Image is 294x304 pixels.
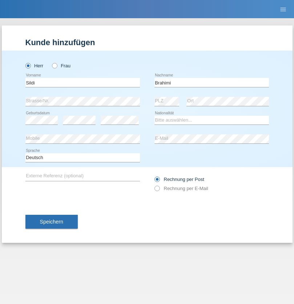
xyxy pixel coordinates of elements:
h1: Kunde hinzufügen [25,38,269,47]
label: Frau [52,63,71,68]
a: menu [276,7,290,11]
label: Rechnung per Post [154,177,204,182]
label: Herr [25,63,44,68]
label: Rechnung per E-Mail [154,186,208,191]
span: Speichern [40,219,63,225]
input: Rechnung per Post [154,177,159,186]
i: menu [279,6,287,13]
input: Frau [52,63,57,68]
input: Herr [25,63,30,68]
button: Speichern [25,215,78,229]
input: Rechnung per E-Mail [154,186,159,195]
